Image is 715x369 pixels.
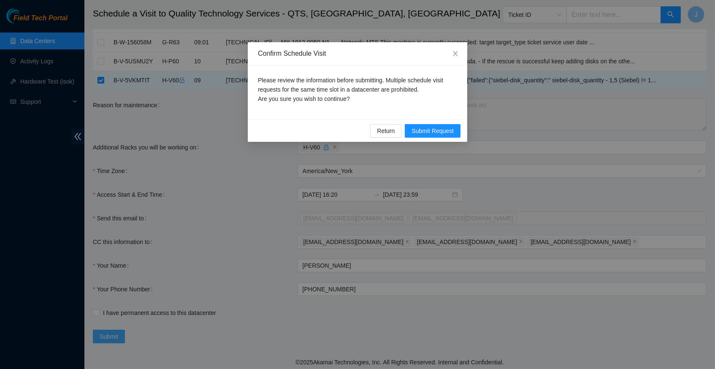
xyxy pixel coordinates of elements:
[412,126,454,136] span: Submit Request
[370,124,401,138] button: Return
[258,49,457,58] div: Confirm Schedule Visit
[377,126,395,136] span: Return
[444,42,467,66] button: Close
[452,50,459,57] span: close
[405,124,460,138] button: Submit Request
[258,76,457,103] p: Please review the information before submitting. Multiple schedule visit requests for the same ti...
